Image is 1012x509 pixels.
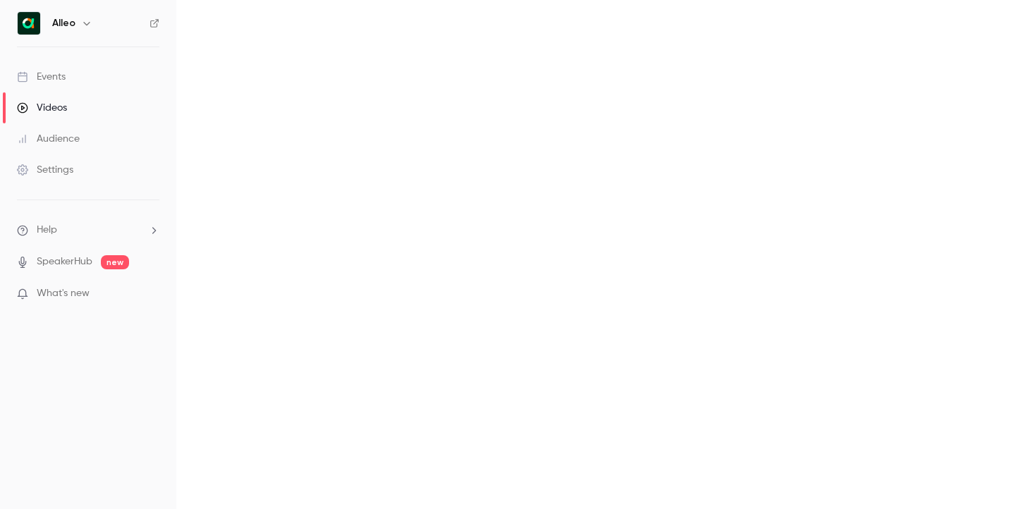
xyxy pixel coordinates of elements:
[37,286,90,301] span: What's new
[37,223,57,238] span: Help
[18,12,40,35] img: Alleo
[37,255,92,269] a: SpeakerHub
[17,70,66,84] div: Events
[17,132,80,146] div: Audience
[17,223,159,238] li: help-dropdown-opener
[17,163,73,177] div: Settings
[52,16,75,30] h6: Alleo
[101,255,129,269] span: new
[17,101,67,115] div: Videos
